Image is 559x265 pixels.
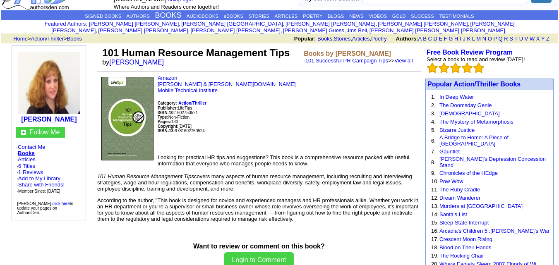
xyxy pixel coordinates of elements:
[418,36,422,42] a: A
[178,124,191,129] font: [DATE]
[482,36,486,42] a: N
[467,36,471,42] a: K
[439,134,509,147] a: A Bridge to Home: A Piece of [GEOGRAPHIC_DATA]
[18,144,45,150] a: Contact Me
[411,14,434,19] a: SUCCESS
[249,14,269,19] a: STORIES
[396,36,418,42] b: Authors:
[352,36,370,42] a: Articles
[10,36,82,42] font: > >
[439,36,442,42] a: E
[109,59,164,66] a: [PERSON_NAME]
[21,116,77,123] a: [PERSON_NAME]
[18,156,36,162] a: Articles
[541,36,545,42] a: Y
[509,36,513,42] a: S
[439,178,463,184] a: Pow Wow
[530,36,535,42] a: W
[158,115,168,119] b: Type:
[427,62,438,73] img: bigemptystars.png
[155,11,182,19] a: BOOKS
[431,195,439,201] font: 12.
[158,110,175,115] b: ISBN-10:
[127,14,150,19] a: AUTHORS
[285,22,285,26] font: i
[431,148,436,155] font: 7.
[439,119,513,125] a: The Mystery of Metamorphosis
[31,36,64,42] a: Action/Thriller
[187,14,218,19] a: AUDIOBOOKS
[439,203,523,209] a: Murders at [GEOGRAPHIC_DATA]
[21,130,26,135] img: gc.jpg
[158,106,192,110] font: LifeTips
[158,139,365,148] iframe: fb:like Facebook Social Plugin
[17,201,73,215] font: [PERSON_NAME], to update your pages on AuthorsDen.
[114,4,219,10] font: Where Authors and Readers come together!
[488,36,492,42] a: O
[378,21,468,27] a: [PERSON_NAME] [PERSON_NAME]
[431,228,439,234] font: 16.
[158,129,205,133] font: 9781602750524
[462,62,473,73] img: bigemptystars.png
[439,148,460,155] a: Gauntlet
[158,75,178,81] a: Amazon
[85,14,121,19] a: SIGNED BOOKS
[158,110,198,115] font: 1602750521
[303,14,322,19] a: POETRY
[460,36,461,42] a: I
[506,29,507,33] font: i
[369,29,369,33] font: i
[294,36,316,42] b: Popular:
[439,14,474,19] a: TESTIMONIALS
[444,36,447,42] a: F
[101,77,154,160] img: 35732.jpg
[158,124,179,129] font: Copyright:
[158,119,178,124] font: 130
[433,36,437,42] a: D
[178,101,206,105] b: Action/Thriller
[97,197,418,222] span: According to the author, "This book is designed for novice and experienced managers and HR profes...
[181,21,283,27] a: [PERSON_NAME] [GEOGRAPHIC_DATA]
[439,211,467,217] a: Santa's List
[439,244,492,251] a: Blood on Their Hands
[224,14,243,19] a: eBOOKS
[369,27,505,33] a: [PERSON_NAME] [PERSON_NAME] [PERSON_NAME]
[334,36,350,42] a: Stories
[18,189,60,193] font: Member Since: [DATE]
[304,57,413,64] font: · >>
[371,36,387,42] a: Poetry
[158,101,177,105] b: Category:
[304,50,391,57] b: Books by [PERSON_NAME]
[454,36,458,42] a: H
[439,253,484,259] a: The Rocking Chair
[317,36,332,42] a: Books
[394,57,413,64] a: View all
[439,228,549,234] a: Arcadia's Children 5 :[PERSON_NAME]'s War
[431,102,436,108] font: 2.
[514,36,518,42] a: T
[431,220,439,226] font: 15.
[428,36,432,42] a: C
[18,163,35,169] a: 6 Titles
[346,29,347,33] font: i
[427,81,521,88] a: Popular Action/Thriller Books
[29,129,60,136] a: Follow Me
[473,62,484,73] img: bigemptystars.png
[97,173,412,192] span: covers many aspects of human resource management, including recruiting and interviewing strategie...
[463,36,465,42] a: J
[439,62,449,73] img: bigemptystars.png
[45,21,87,27] font: :
[98,27,188,33] a: [PERSON_NAME] [PERSON_NAME]
[305,57,388,64] a: 101 Successful PR Campaign Tips
[431,127,436,133] font: 5.
[18,52,80,114] img: 89782.jpg
[439,156,546,168] a: [PERSON_NAME]'s Depression Concession Stand
[18,169,43,175] a: 1 Reviews
[423,36,427,42] a: B
[190,27,280,33] a: [PERSON_NAME] [PERSON_NAME]
[18,150,35,156] a: Books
